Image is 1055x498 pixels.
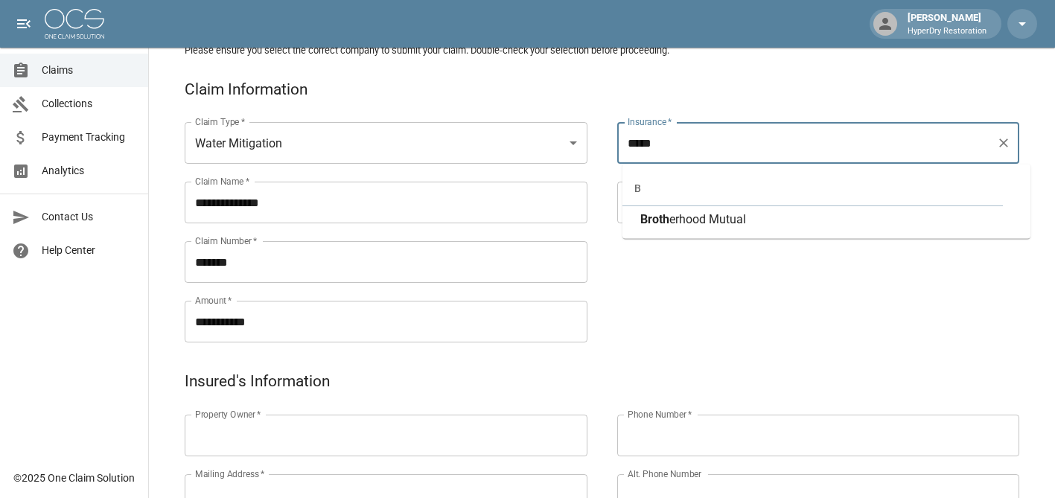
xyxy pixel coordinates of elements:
[195,115,245,128] label: Claim Type
[993,133,1014,153] button: Clear
[9,9,39,39] button: open drawer
[195,467,264,480] label: Mailing Address
[628,115,672,128] label: Insurance
[42,96,136,112] span: Collections
[669,212,746,226] span: erhood Mutual
[628,408,692,421] label: Phone Number
[42,209,136,225] span: Contact Us
[908,25,987,38] p: HyperDry Restoration
[622,170,1030,206] div: B
[45,9,104,39] img: ocs-logo-white-transparent.png
[42,163,136,179] span: Analytics
[628,467,701,480] label: Alt. Phone Number
[13,470,135,485] div: © 2025 One Claim Solution
[185,44,1019,57] h5: Please ensure you select the correct company to submit your claim. Double-check your selection be...
[640,212,669,226] span: Broth
[195,294,232,307] label: Amount
[195,175,249,188] label: Claim Name
[195,408,261,421] label: Property Owner
[902,10,992,37] div: [PERSON_NAME]
[195,234,257,247] label: Claim Number
[42,63,136,78] span: Claims
[42,243,136,258] span: Help Center
[42,130,136,145] span: Payment Tracking
[185,122,587,164] div: Water Mitigation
